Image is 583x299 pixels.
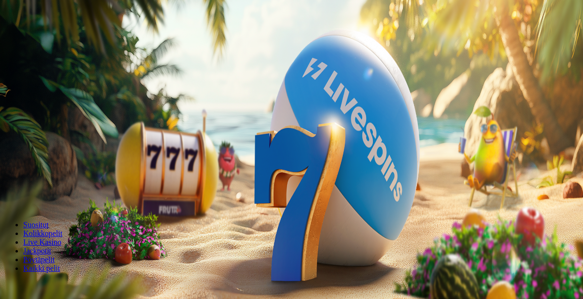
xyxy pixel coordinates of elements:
[4,204,579,273] nav: Lobby
[23,264,60,272] span: Kaikki pelit
[23,238,61,246] a: Live Kasino
[23,255,55,264] span: Pöytäpelit
[23,247,51,255] a: Jackpotit
[23,220,48,229] a: Suositut
[23,229,62,237] a: Kolikkopelit
[4,204,579,291] header: Lobby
